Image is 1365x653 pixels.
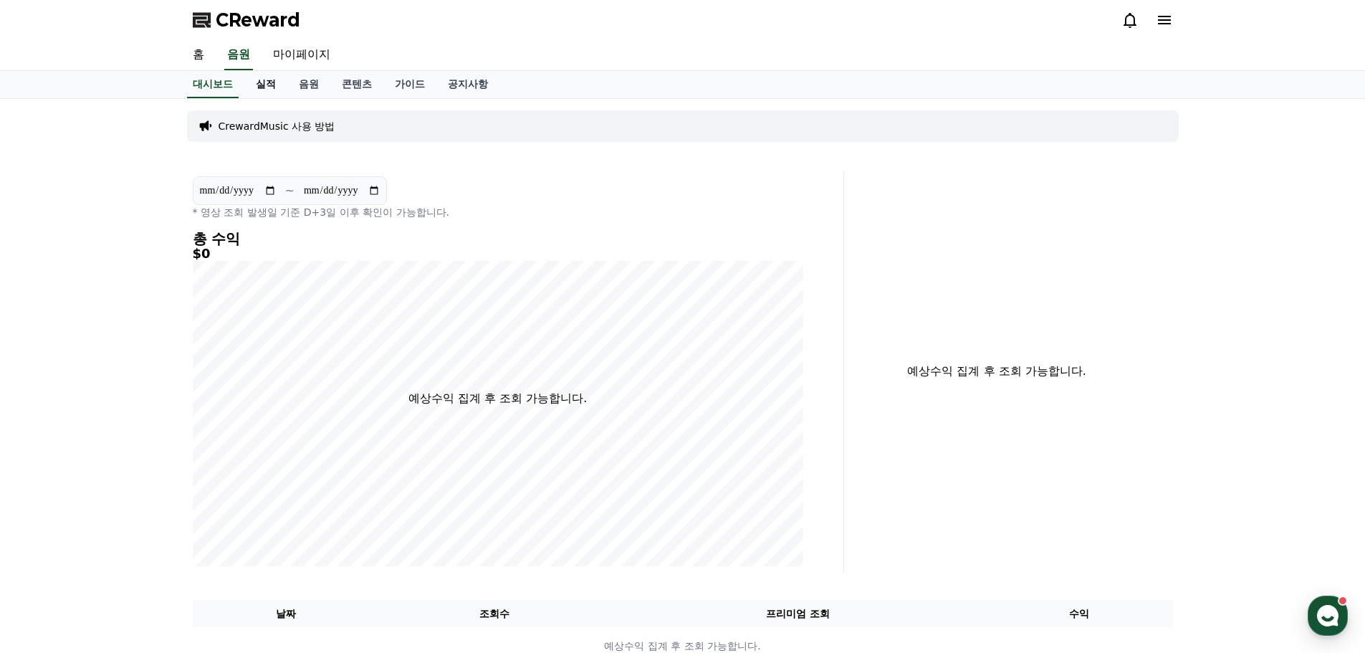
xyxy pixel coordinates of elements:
a: CReward [193,9,300,32]
a: 실적 [244,71,287,98]
span: 설정 [221,476,239,487]
a: 마이페이지 [262,40,342,70]
h5: $0 [193,247,803,261]
span: 대화 [131,477,148,488]
p: 예상수익 집계 후 조회 가능합니다. [408,390,587,407]
th: 조회수 [379,601,609,627]
p: 예상수익 집계 후 조회 가능합니다. [856,363,1139,380]
a: 홈 [181,40,216,70]
a: 음원 [287,71,330,98]
a: 홈 [4,454,95,490]
a: 가이드 [383,71,436,98]
a: 대화 [95,454,185,490]
p: ~ [285,182,294,199]
span: CReward [216,9,300,32]
a: 대시보드 [187,71,239,98]
p: * 영상 조회 발생일 기준 D+3일 이후 확인이 가능합니다. [193,205,803,219]
a: CrewardMusic 사용 방법 [219,119,335,133]
th: 수익 [986,601,1173,627]
a: 음원 [224,40,253,70]
a: 설정 [185,454,275,490]
span: 홈 [45,476,54,487]
a: 콘텐츠 [330,71,383,98]
th: 프리미엄 조회 [610,601,986,627]
a: 공지사항 [436,71,499,98]
h4: 총 수익 [193,231,803,247]
th: 날짜 [193,601,380,627]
